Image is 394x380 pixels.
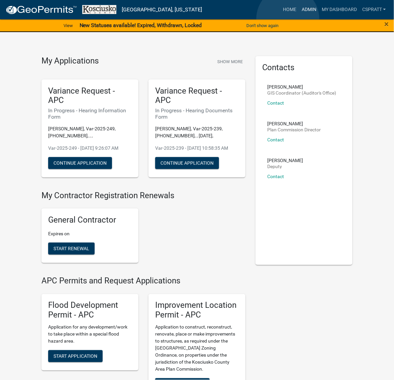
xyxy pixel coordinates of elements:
[155,301,239,320] h5: Improvement Location Permit - APC
[54,354,97,359] span: Start Application
[54,246,89,251] span: Start Renewal
[268,121,321,126] p: [PERSON_NAME]
[48,86,132,106] h5: Variance Request - APC
[155,86,239,106] h5: Variance Request - APC
[155,324,239,373] p: Application to construct, reconstruct, renovate, place or make improvements to structures, as req...
[155,107,239,120] h6: In Progress - Hearing Documents Form
[244,20,281,31] button: Don't show again
[155,125,239,139] p: [PERSON_NAME], Var-2025-239, [PHONE_NUMBER], , [DATE],
[41,191,245,268] wm-registration-list-section: My Contractor Registration Renewals
[41,191,245,201] h4: My Contractor Registration Renewals
[268,158,303,163] p: [PERSON_NAME]
[41,56,99,66] h4: My Applications
[360,3,389,16] a: cspratt
[268,174,284,179] a: Contact
[82,5,116,14] img: Kosciusko County, Indiana
[122,4,202,15] a: [GEOGRAPHIC_DATA], [US_STATE]
[48,145,132,152] p: Var-2025-249 - [DATE] 9:26:07 AM
[268,91,336,95] p: GIS Coordinator (Auditor's Office)
[385,19,389,29] span: ×
[280,3,299,16] a: Home
[268,164,303,169] p: Deputy
[48,215,132,225] h5: General Contractor
[215,56,245,67] button: Show More
[48,107,132,120] h6: In Progress - Hearing Information Form
[48,350,103,362] button: Start Application
[48,125,132,139] p: [PERSON_NAME], Var-2025-249, [PHONE_NUMBER], , ,
[319,3,360,16] a: My Dashboard
[268,100,284,106] a: Contact
[80,22,202,28] strong: New Statuses available! Expired, Withdrawn, Locked
[48,301,132,320] h5: Flood Development Permit - APC
[61,20,76,31] a: View
[262,63,346,73] h5: Contacts
[268,127,321,132] p: Plan Commission Director
[48,324,132,345] p: Application for any development/work to take place within a special flood hazard area.
[155,145,239,152] p: Var-2025-239 - [DATE] 10:58:35 AM
[48,230,132,237] p: Expires on
[155,157,219,169] button: Continue Application
[299,3,319,16] a: Admin
[48,243,95,255] button: Start Renewal
[268,85,336,89] p: [PERSON_NAME]
[41,276,245,286] h4: APC Permits and Request Applications
[268,137,284,142] a: Contact
[48,157,112,169] button: Continue Application
[385,20,389,28] button: Close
